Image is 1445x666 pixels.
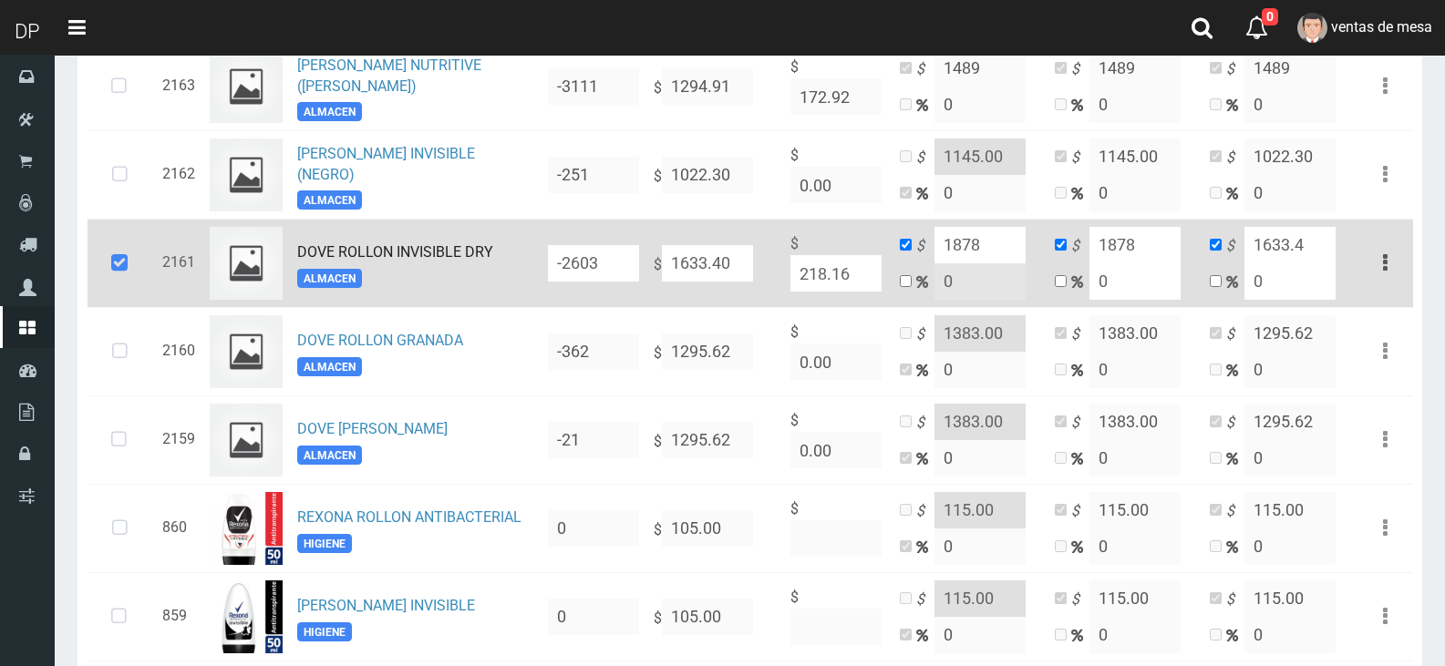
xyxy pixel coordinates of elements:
i: $ [916,59,934,80]
td: 2160 [155,307,202,395]
i: $ [916,236,934,257]
td: 2162 [155,130,202,219]
td: $ [783,42,893,130]
a: [PERSON_NAME] NUTRITIVE ([PERSON_NAME]) [297,56,481,95]
span: HIGIENE [297,534,352,553]
span: ALMACEN [297,102,362,121]
span: ventas de mesa [1331,18,1432,36]
a: DOVE ROLLON INVISIBLE DRY [297,243,493,261]
td: $ [646,307,783,395]
td: $ [783,219,893,307]
i: $ [1226,324,1244,345]
td: $ [783,307,893,395]
span: ALMACEN [297,357,362,376]
i: $ [916,501,934,522]
i: $ [1226,413,1244,434]
span: HIGIENE [297,622,352,641]
td: $ [783,395,893,484]
i: $ [1226,589,1244,610]
img: ... [210,315,283,388]
i: $ [1071,59,1089,80]
i: $ [1071,236,1089,257]
i: $ [916,148,934,169]
span: ALMACEN [297,269,362,288]
span: ALMACEN [297,190,362,210]
i: $ [1226,501,1244,522]
td: 2161 [155,219,202,307]
td: $ [646,395,783,484]
td: $ [646,42,783,130]
td: $ [646,130,783,219]
i: $ [916,589,934,610]
span: 0 [1262,8,1278,26]
img: ... [210,492,283,565]
td: $ [783,130,893,219]
i: $ [1071,324,1089,345]
img: User Image [1297,13,1327,43]
i: $ [1071,148,1089,169]
td: $ [646,484,783,572]
img: ... [210,227,283,300]
td: $ [783,572,893,661]
img: ... [210,138,283,211]
img: ... [210,404,283,476]
a: [PERSON_NAME] INVISIBLE [297,597,475,614]
td: $ [646,572,783,661]
td: 860 [155,484,202,572]
td: 2159 [155,395,202,484]
i: $ [1226,148,1244,169]
td: 2163 [155,42,202,130]
a: DOVE [PERSON_NAME] [297,420,448,437]
i: $ [1226,59,1244,80]
a: [PERSON_NAME] INVISIBLE (NEGRO) [297,145,475,183]
i: $ [916,324,934,345]
td: $ [783,484,893,572]
img: ... [210,50,283,123]
a: DOVE ROLLON GRANADA [297,332,463,349]
td: $ [646,219,783,307]
i: $ [916,413,934,434]
i: $ [1071,413,1089,434]
i: $ [1226,236,1244,257]
span: ALMACEN [297,446,362,465]
a: REXONA ROLLON ANTIBACTERIAL [297,508,521,526]
i: $ [1071,589,1089,610]
i: $ [1071,501,1089,522]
